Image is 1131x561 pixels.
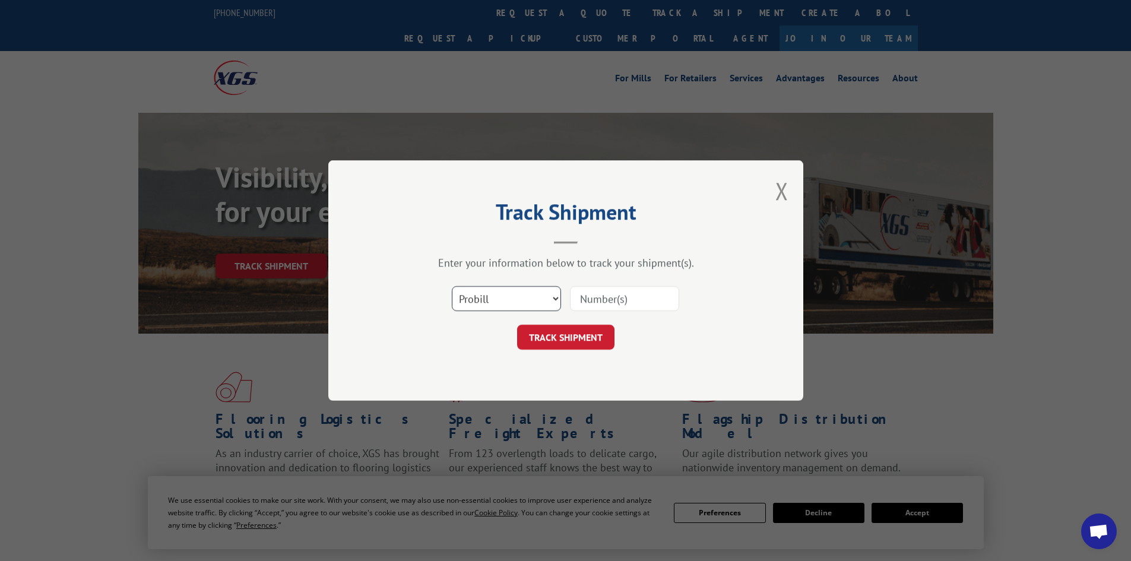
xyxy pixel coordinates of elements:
div: Open chat [1081,514,1117,549]
h2: Track Shipment [388,204,744,226]
button: Close modal [775,175,788,207]
button: TRACK SHIPMENT [517,325,614,350]
input: Number(s) [570,286,679,311]
div: Enter your information below to track your shipment(s). [388,256,744,270]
